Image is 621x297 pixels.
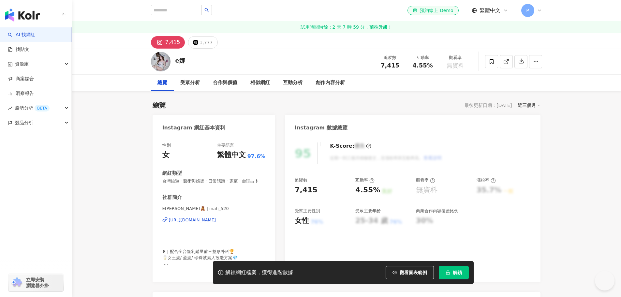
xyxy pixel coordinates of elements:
div: 創作內容分析 [316,79,345,87]
div: 互動率 [355,177,375,183]
span: 趨勢分析 [15,101,50,115]
div: 受眾主要年齡 [355,208,381,214]
div: 女 [162,150,170,160]
button: 解鎖 [439,266,469,279]
div: 性別 [162,142,171,148]
img: chrome extension [10,277,23,288]
div: 追蹤數 [295,177,307,183]
div: 互動率 [410,54,435,61]
div: 總覽 [157,79,167,87]
div: e娜 [175,56,185,65]
div: 受眾主要性別 [295,208,320,214]
div: [URL][DOMAIN_NAME] [169,217,216,223]
span: lock [446,270,450,275]
div: 受眾分析 [180,79,200,87]
div: 互動分析 [283,79,303,87]
a: 洞察報告 [8,90,34,97]
span: 無資料 [447,62,464,69]
div: 7,415 [165,38,180,47]
span: 資源庫 [15,57,29,71]
div: BETA [35,105,50,111]
a: chrome extension立即安裝 瀏覽器外掛 [8,274,63,291]
span: 台灣旅遊 · 藝術與娛樂 · 日常話題 · 家庭 · 命理占卜 [162,178,266,184]
span: 觀看圖表範例 [400,270,427,275]
span: 繁體中文 [480,7,500,14]
button: 7,415 [151,36,185,49]
span: 4.55% [412,62,433,69]
a: [URL][DOMAIN_NAME] [162,217,266,223]
div: 社群簡介 [162,194,182,201]
div: 主要語言 [217,142,234,148]
a: 商案媒合 [8,76,34,82]
div: 1,777 [200,38,213,47]
strong: 前往升級 [369,24,388,30]
button: 1,777 [188,36,218,49]
div: 追蹤數 [378,54,403,61]
div: 最後更新日期：[DATE] [465,103,512,108]
a: 找貼文 [8,46,29,53]
div: 解鎖網紅檔案，獲得進階數據 [225,269,293,276]
div: 漲粉率 [477,177,496,183]
span: 7,415 [381,62,399,69]
div: K-Score : [330,142,371,150]
a: 預約線上 Demo [407,6,458,15]
span: 立即安裝 瀏覽器外掛 [26,277,49,289]
div: 觀看率 [416,177,435,183]
div: 女性 [295,216,309,226]
div: 總覽 [153,101,166,110]
div: 繁體中文 [217,150,246,160]
div: 相似網紅 [250,79,270,87]
div: 預約線上 Demo [413,7,453,14]
span: ❥｜配合全台隆乳銷量前三整形外科🏆 🥛女王波/ 盈波/ 珍珠波素人改造方案💎 - 專業醫師團隊｜親身經驗分享諮詢私訊我📩 提供無卡分期 💳 小資女也能輕鬆圓夢 - ⇩婕樂纖產品/服飾/衛生棉團購連結🔗 [162,249,244,290]
div: 4.55% [355,185,380,195]
div: 商業合作內容覆蓋比例 [416,208,458,214]
span: 97.6% [247,153,266,160]
img: logo [5,8,40,22]
div: 合作與價值 [213,79,237,87]
div: 近三個月 [518,101,540,110]
span: search [204,8,209,12]
a: searchAI 找網紅 [8,32,35,38]
span: P [526,7,529,14]
div: 觀看率 [443,54,468,61]
div: 網紅類型 [162,170,182,177]
span: E[PERSON_NAME]🧸 | inah_520 [162,206,266,212]
div: Instagram 網紅基本資料 [162,124,226,131]
span: 競品分析 [15,115,33,130]
div: 無資料 [416,185,437,195]
span: 解鎖 [453,270,462,275]
div: 7,415 [295,185,318,195]
a: 試用時間尚餘：2 天 7 時 59 分，前往升級！ [72,21,621,33]
img: KOL Avatar [151,52,170,71]
div: Instagram 數據總覽 [295,124,347,131]
span: rise [8,106,12,111]
button: 觀看圖表範例 [386,266,434,279]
